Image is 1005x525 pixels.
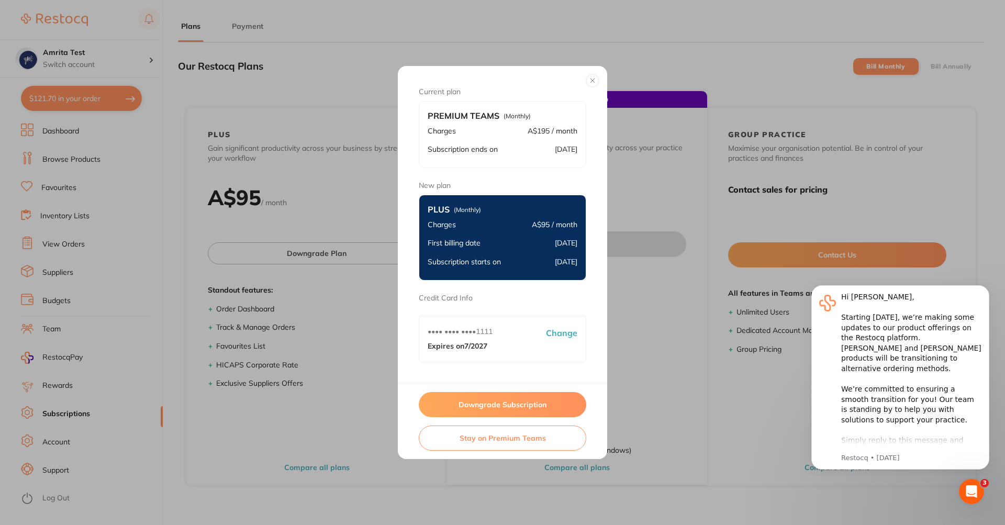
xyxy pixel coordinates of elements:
[454,206,481,214] span: (Monthly)
[419,293,586,304] p: Credit Card Info
[428,238,481,249] p: First billing date
[546,328,577,338] p: Change
[555,257,577,267] p: [DATE]
[428,204,450,215] b: Plus
[419,181,586,191] h5: New plan
[980,479,989,487] span: 3
[419,87,586,97] h5: Current plan
[959,479,984,504] iframe: Intercom live chat
[428,341,493,352] p: Expires on 7/2027
[532,220,577,230] p: A$95 / month
[555,144,577,155] p: [DATE]
[419,392,586,417] button: Downgrade Subscription
[428,220,456,230] p: Charges
[428,110,499,121] b: Premium Teams
[46,177,186,187] p: Message from Restocq, sent 2d ago
[796,276,1005,476] iframe: Intercom notifications message
[555,238,577,249] p: [DATE]
[504,113,531,120] span: (Monthly)
[46,16,186,262] div: Hi [PERSON_NAME], ​ Starting [DATE], we’re making some updates to our product offerings on the Re...
[528,126,577,137] p: A$195 / month
[419,426,586,451] button: Stay on Premium Teams
[428,257,501,267] p: Subscription starts on
[428,144,498,155] p: Subscription ends on
[428,126,456,137] p: Charges
[428,327,493,337] p: •••• •••• •••• 1111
